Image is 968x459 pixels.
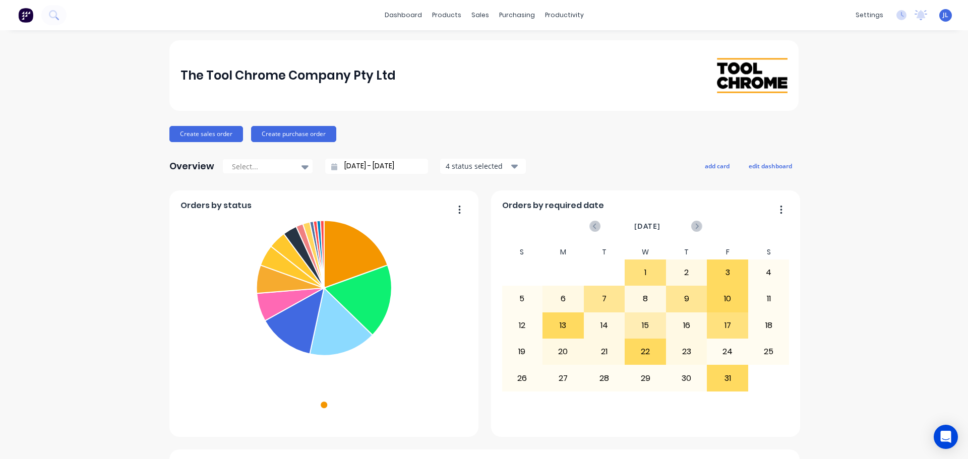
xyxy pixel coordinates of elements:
div: F [707,245,748,259]
div: 7 [584,286,625,311]
div: 15 [625,313,665,338]
span: Orders by required date [502,200,604,212]
div: S [748,245,790,259]
div: 24 [707,339,748,364]
button: Create sales order [169,126,243,142]
div: 17 [707,313,748,338]
div: 1 [625,260,665,285]
a: dashboard [380,8,427,23]
div: 25 [749,339,789,364]
div: T [584,245,625,259]
div: 30 [667,365,707,390]
button: add card [698,159,736,172]
div: Overview [169,156,214,176]
div: 20 [543,339,583,364]
div: M [542,245,584,259]
div: 28 [584,365,625,390]
div: sales [466,8,494,23]
div: 23 [667,339,707,364]
div: 22 [625,339,665,364]
div: settings [851,8,888,23]
div: 10 [707,286,748,311]
span: [DATE] [634,221,660,232]
div: W [625,245,666,259]
div: 14 [584,313,625,338]
div: 21 [584,339,625,364]
div: 9 [667,286,707,311]
span: Orders by status [180,200,252,212]
div: productivity [540,8,589,23]
div: 8 [625,286,665,311]
button: edit dashboard [742,159,799,172]
img: The Tool Chrome Company Pty Ltd [717,58,788,93]
div: The Tool Chrome Company Pty Ltd [180,65,396,86]
div: 19 [502,339,542,364]
div: 29 [625,365,665,390]
div: S [502,245,543,259]
div: 18 [749,313,789,338]
img: Factory [18,8,33,23]
div: 2 [667,260,707,285]
div: 4 [749,260,789,285]
span: JL [943,11,948,20]
div: 5 [502,286,542,311]
div: 26 [502,365,542,390]
div: Open Intercom Messenger [934,425,958,449]
div: 4 status selected [446,161,509,171]
div: products [427,8,466,23]
button: 4 status selected [440,159,526,174]
div: 16 [667,313,707,338]
div: 3 [707,260,748,285]
div: 11 [749,286,789,311]
div: 6 [543,286,583,311]
div: 12 [502,313,542,338]
div: 31 [707,365,748,390]
div: 27 [543,365,583,390]
div: 13 [543,313,583,338]
div: T [666,245,707,259]
div: purchasing [494,8,540,23]
button: Create purchase order [251,126,336,142]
